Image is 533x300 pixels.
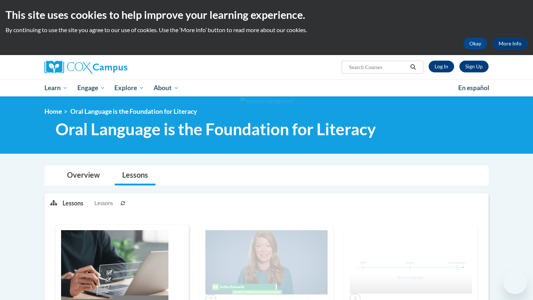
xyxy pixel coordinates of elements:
[44,83,68,92] span: Learn
[240,97,293,105] img: Section background
[94,199,113,207] span: Lessons
[6,7,527,22] h2: This site uses cookies to help improve your learning experience.
[73,79,110,96] a: Engage
[60,166,107,185] a: Overview
[77,83,105,92] span: Engage
[114,83,144,92] span: Explore
[149,79,184,96] a: About
[33,79,500,96] div: Main menu
[459,61,489,72] a: Register
[408,63,419,72] button: Search
[350,230,472,294] img: Course Image
[63,199,83,207] p: Lessons
[110,79,149,96] a: Explore
[115,166,155,185] a: Lessons
[429,61,454,72] a: Log In
[44,61,127,74] img: Cox Campus
[463,38,487,50] button: Okay
[40,79,73,96] a: Learn
[205,230,328,294] img: Course Image
[154,83,179,92] span: About
[503,270,527,294] iframe: Button to launch messaging window
[458,84,489,92] span: En español
[348,63,408,72] input: Search Courses
[56,119,376,139] span: Oral Language is the Foundation for Literacy
[453,80,494,96] a: En español
[44,108,62,115] a: Home
[70,108,197,115] span: Oral Language is the Foundation for Literacy
[44,61,185,74] a: Cox Campus
[6,26,527,34] p: By continuing to use the site you agree to our use of cookies. Use the ‘More info’ button to read...
[493,38,527,50] a: More Info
